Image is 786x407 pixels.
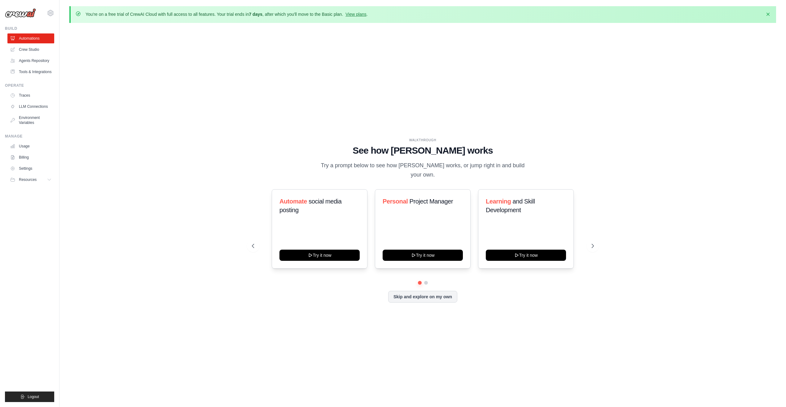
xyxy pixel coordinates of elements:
[388,291,457,303] button: Skip and explore on my own
[5,134,54,139] div: Manage
[5,83,54,88] div: Operate
[345,12,366,17] a: View plans
[7,102,54,112] a: LLM Connections
[7,56,54,66] a: Agents Repository
[28,394,39,399] span: Logout
[7,152,54,162] a: Billing
[249,12,262,17] strong: 7 days
[486,250,566,261] button: Try it now
[7,45,54,55] a: Crew Studio
[7,113,54,128] a: Environment Variables
[252,138,594,142] div: WALKTHROUGH
[7,175,54,185] button: Resources
[279,198,307,205] span: Automate
[486,198,511,205] span: Learning
[252,145,594,156] h1: See how [PERSON_NAME] works
[319,161,527,179] p: Try a prompt below to see how [PERSON_NAME] works, or jump right in and build your own.
[279,250,360,261] button: Try it now
[7,67,54,77] a: Tools & Integrations
[383,198,408,205] span: Personal
[409,198,453,205] span: Project Manager
[86,11,368,17] p: You're on a free trial of CrewAI Cloud with full access to all features. Your trial ends in , aft...
[279,198,342,213] span: social media posting
[5,392,54,402] button: Logout
[7,141,54,151] a: Usage
[7,33,54,43] a: Automations
[486,198,535,213] span: and Skill Development
[5,26,54,31] div: Build
[7,90,54,100] a: Traces
[5,8,36,18] img: Logo
[383,250,463,261] button: Try it now
[7,164,54,173] a: Settings
[19,177,37,182] span: Resources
